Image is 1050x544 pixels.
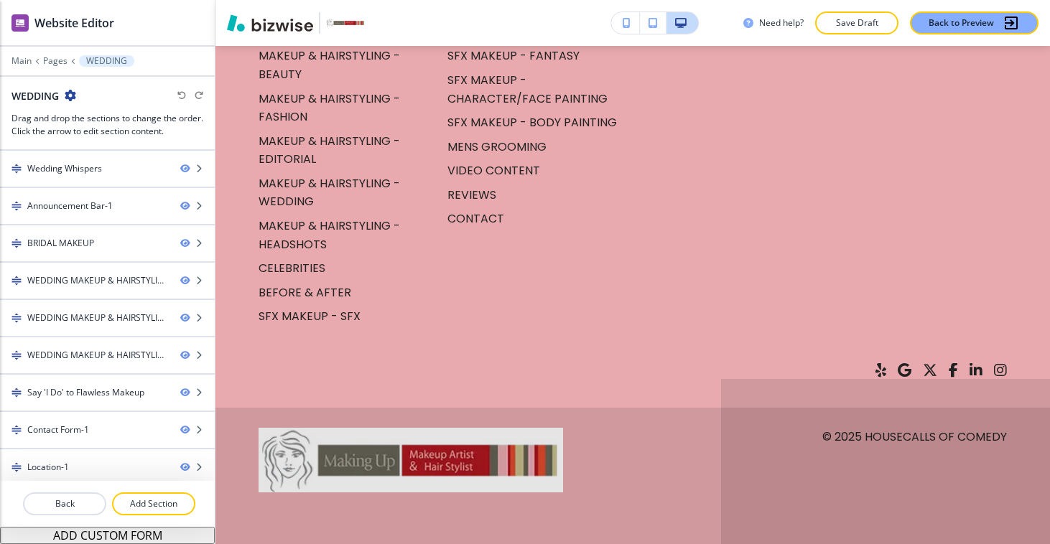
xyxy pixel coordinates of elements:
div: Wedding Whispers [27,162,102,175]
img: Drag [11,201,22,211]
div: BRIDAL MAKEUP [27,237,94,250]
p: MAKEUP & HAIRSTYLING - FASHION [259,90,436,126]
p: Back to Preview [929,17,994,29]
img: editor icon [11,14,29,32]
div: WEDDING MAKEUP & HAIRSTYLING-3 [27,349,169,362]
div: WEDDING MAKEUP & HAIRSTYLING-1 [27,274,169,287]
div: Announcement Bar-1 [27,200,113,212]
button: Pages [43,56,68,66]
p: Add Section [113,497,194,510]
img: Your Logo [326,19,365,27]
button: Back [23,492,106,515]
img: Drag [11,425,22,435]
img: Drag [11,313,22,323]
button: Back to Preview [910,11,1039,34]
img: Drag [11,350,22,360]
p: MAKEUP & HAIRSTYLING - EDITORIAL [259,132,436,169]
p: CELEBRITIES [259,259,436,278]
img: Drag [11,238,22,248]
img: Drag [11,388,22,398]
p: SFX MAKEUP - CHARACTER/FACE PAINTING [447,71,625,108]
p: CONTACT [447,210,625,228]
button: Main [11,56,32,66]
p: MAKEUP & HAIRSTYLING - HEADSHOTS [259,217,436,253]
h3: Need help? [759,17,804,29]
img: Drag [11,164,22,174]
p: SFX MAKEUP - FANTASY [447,47,625,65]
div: Location-1 [27,461,69,474]
p: MAKEUP & HAIRSTYLING - BEAUTY [259,47,436,83]
button: WEDDING [79,55,134,67]
p: Back [24,497,105,510]
h3: Drag and drop the sections to change the order. Click the arrow to edit section content. [11,112,203,138]
button: Add Section [112,492,195,515]
div: Contact Form-1 [27,423,89,436]
img: Bizwise Logo [227,14,313,32]
p: MENS GROOMING [447,138,625,156]
p: Save Draft [834,17,880,29]
p: BEFORE & AFTER [259,283,436,302]
p: SFX MAKEUP - BODY PAINTING [447,113,625,132]
p: REVIEWS [447,186,625,205]
img: Housecalls Of Comedy [259,428,563,492]
div: Say 'I Do' to Flawless Makeup [27,386,144,399]
img: Drag [11,462,22,472]
div: WEDDING MAKEUP & HAIRSTYLING-2 [27,311,169,324]
h2: WEDDING [11,88,59,103]
img: Drag [11,276,22,286]
p: VIDEO CONTENT [447,161,625,180]
p: WEDDING [86,56,127,66]
p: © 2025 Housecalls Of Comedy [822,428,1007,492]
h2: Website Editor [34,14,114,32]
button: Save Draft [815,11,898,34]
p: SFX MAKEUP - SFX [259,307,436,326]
p: MAKEUP & HAIRSTYLING - WEDDING [259,174,436,211]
